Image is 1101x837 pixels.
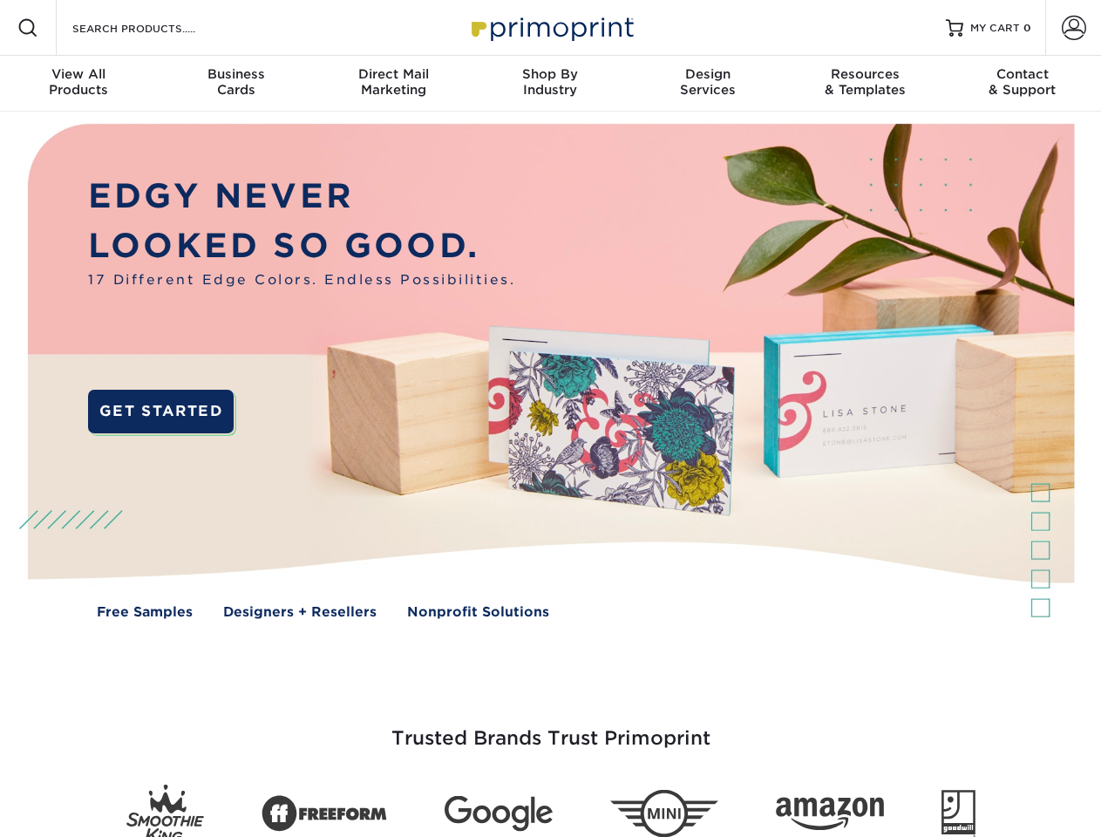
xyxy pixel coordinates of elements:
span: MY CART [970,21,1020,36]
a: Contact& Support [944,56,1101,112]
span: Shop By [472,66,629,82]
div: & Support [944,66,1101,98]
span: Contact [944,66,1101,82]
a: GET STARTED [88,390,234,433]
a: Free Samples [97,602,193,623]
a: Designers + Resellers [223,602,377,623]
img: Amazon [776,798,884,831]
img: Google [445,796,553,832]
a: Direct MailMarketing [315,56,472,112]
a: DesignServices [629,56,786,112]
span: 0 [1023,22,1031,34]
a: BusinessCards [157,56,314,112]
span: Direct Mail [315,66,472,82]
div: Services [629,66,786,98]
span: Design [629,66,786,82]
input: SEARCH PRODUCTS..... [71,17,241,38]
p: EDGY NEVER [88,172,515,221]
div: & Templates [786,66,943,98]
span: Resources [786,66,943,82]
p: LOOKED SO GOOD. [88,221,515,271]
span: Business [157,66,314,82]
a: Resources& Templates [786,56,943,112]
h3: Trusted Brands Trust Primoprint [41,685,1061,771]
span: 17 Different Edge Colors. Endless Possibilities. [88,270,515,290]
div: Cards [157,66,314,98]
a: Shop ByIndustry [472,56,629,112]
a: Nonprofit Solutions [407,602,549,623]
img: Goodwill [941,790,975,837]
div: Marketing [315,66,472,98]
img: Primoprint [464,9,638,46]
div: Industry [472,66,629,98]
